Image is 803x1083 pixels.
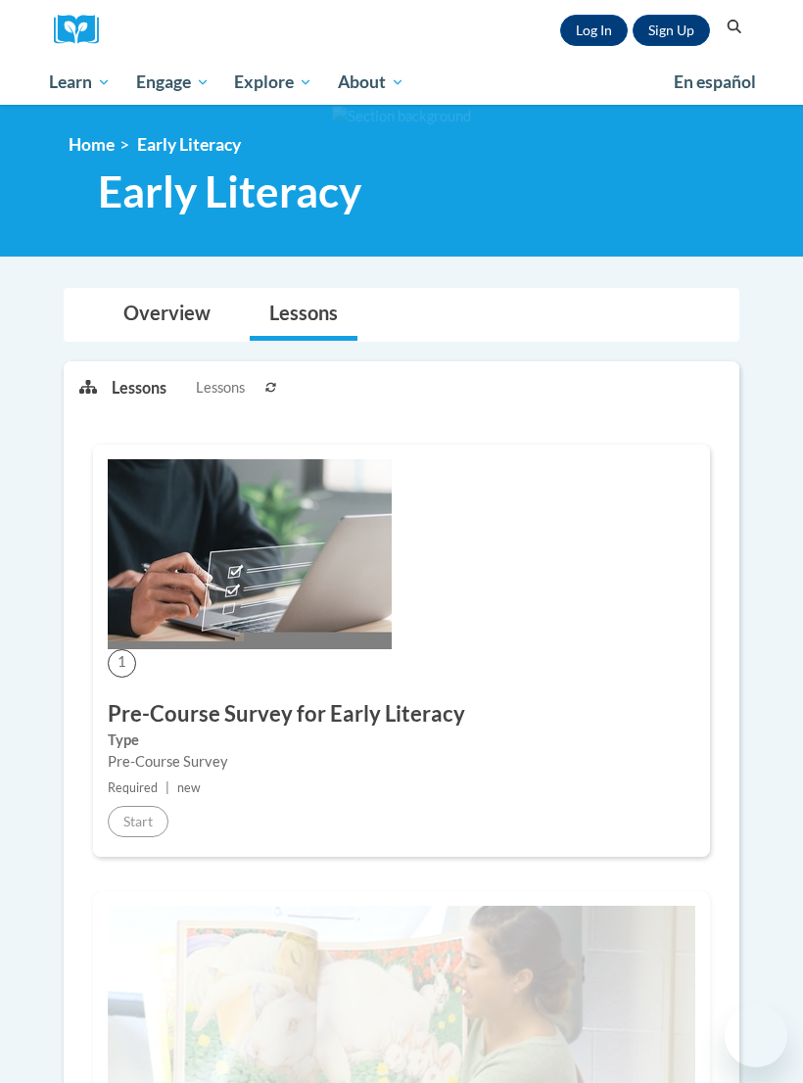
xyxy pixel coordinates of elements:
h3: Pre-Course Survey for Early Literacy [108,699,695,730]
span: 1 [108,649,136,678]
span: En español [674,71,756,92]
a: Overview [104,289,230,341]
div: Main menu [34,60,769,105]
a: Register [633,15,710,46]
iframe: Button to launch messaging window [725,1005,787,1067]
a: About [325,60,417,105]
span: Lessons [196,377,245,399]
span: Engage [136,71,210,94]
button: Search [720,16,749,39]
a: Learn [36,60,123,105]
span: | [165,780,169,795]
a: Log In [560,15,628,46]
p: Lessons [112,377,166,399]
span: Learn [49,71,111,94]
img: Section background [332,106,471,127]
a: Explore [221,60,325,105]
span: Explore [234,71,312,94]
div: Pre-Course Survey [108,751,695,773]
span: About [338,71,404,94]
a: En español [661,62,769,103]
span: Required [108,780,158,795]
label: Type [108,730,695,751]
span: new [177,780,201,795]
span: Early Literacy [137,134,241,155]
img: Logo brand [54,15,113,45]
a: Lessons [250,289,357,341]
button: Start [108,806,168,837]
a: Cox Campus [54,15,113,45]
a: Engage [123,60,222,105]
img: Course Image [108,459,392,649]
span: Early Literacy [98,165,361,217]
a: Home [69,134,115,155]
